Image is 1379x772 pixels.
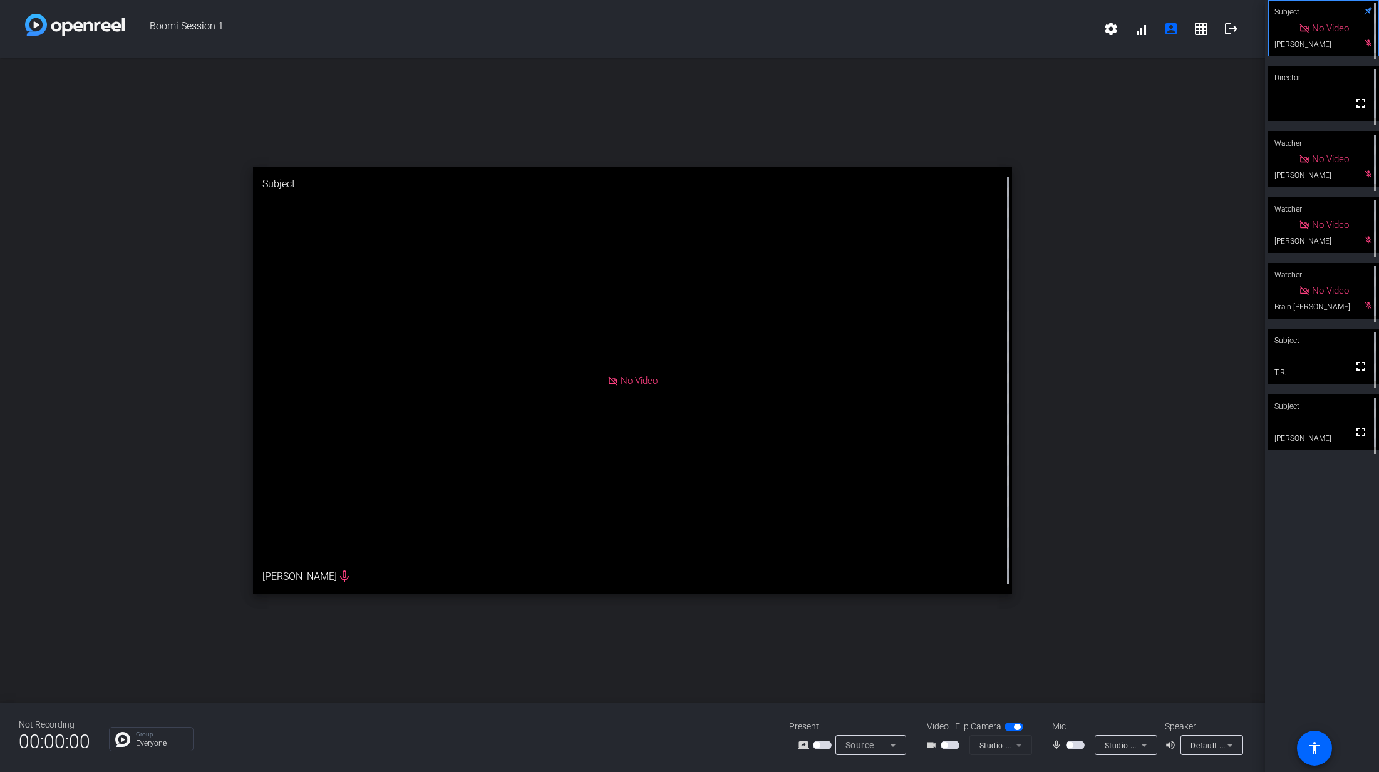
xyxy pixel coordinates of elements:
[1194,21,1209,36] mat-icon: grid_on
[1307,741,1322,756] mat-icon: accessibility
[1051,738,1066,753] mat-icon: mic_none
[1353,359,1368,374] mat-icon: fullscreen
[136,731,187,738] p: Group
[1312,219,1349,230] span: No Video
[1165,738,1180,753] mat-icon: volume_up
[125,14,1096,44] span: Boomi Session 1
[927,720,949,733] span: Video
[1224,21,1239,36] mat-icon: logout
[19,718,90,731] div: Not Recording
[1126,14,1156,44] button: signal_cellular_alt
[1165,720,1240,733] div: Speaker
[25,14,125,36] img: white-gradient.svg
[926,738,941,753] mat-icon: videocam_outline
[1312,285,1349,296] span: No Video
[1190,740,1360,750] span: Default - Studio Display Speakers (05ac:1114)
[1164,21,1179,36] mat-icon: account_box
[1268,197,1379,221] div: Watcher
[621,374,658,386] span: No Video
[1312,153,1349,165] span: No Video
[253,167,1012,201] div: Subject
[798,738,813,753] mat-icon: screen_share_outline
[955,720,1001,733] span: Flip Camera
[1353,425,1368,440] mat-icon: fullscreen
[789,720,914,733] div: Present
[1353,96,1368,111] mat-icon: fullscreen
[1105,740,1251,750] span: Studio Display Microphone (05ac:1114)
[1268,394,1379,418] div: Subject
[115,732,130,747] img: Chat Icon
[1312,23,1349,34] span: No Video
[1268,329,1379,353] div: Subject
[1040,720,1165,733] div: Mic
[845,740,874,750] span: Source
[136,739,187,747] p: Everyone
[1268,263,1379,287] div: Watcher
[19,726,90,757] span: 00:00:00
[1268,131,1379,155] div: Watcher
[1268,66,1379,90] div: Director
[1103,21,1118,36] mat-icon: settings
